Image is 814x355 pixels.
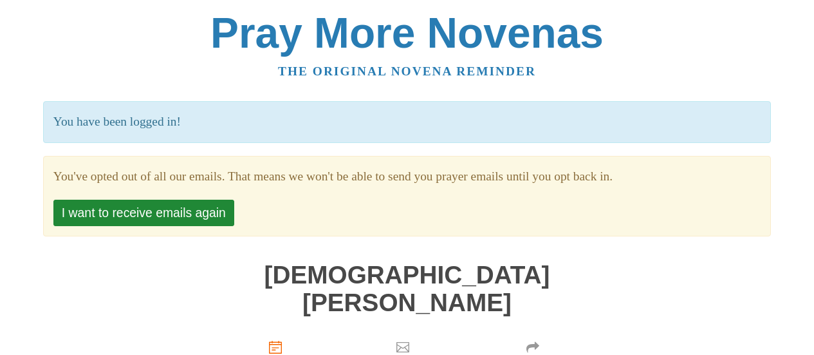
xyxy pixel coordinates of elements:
a: The original novena reminder [278,64,536,78]
p: You have been logged in! [43,101,771,143]
section: You've opted out of all our emails. That means we won't be able to send you prayer emails until y... [53,166,761,187]
a: Pray More Novenas [210,9,604,57]
h1: [DEMOGRAPHIC_DATA][PERSON_NAME] [214,262,600,316]
button: I want to receive emails again [53,200,234,226]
